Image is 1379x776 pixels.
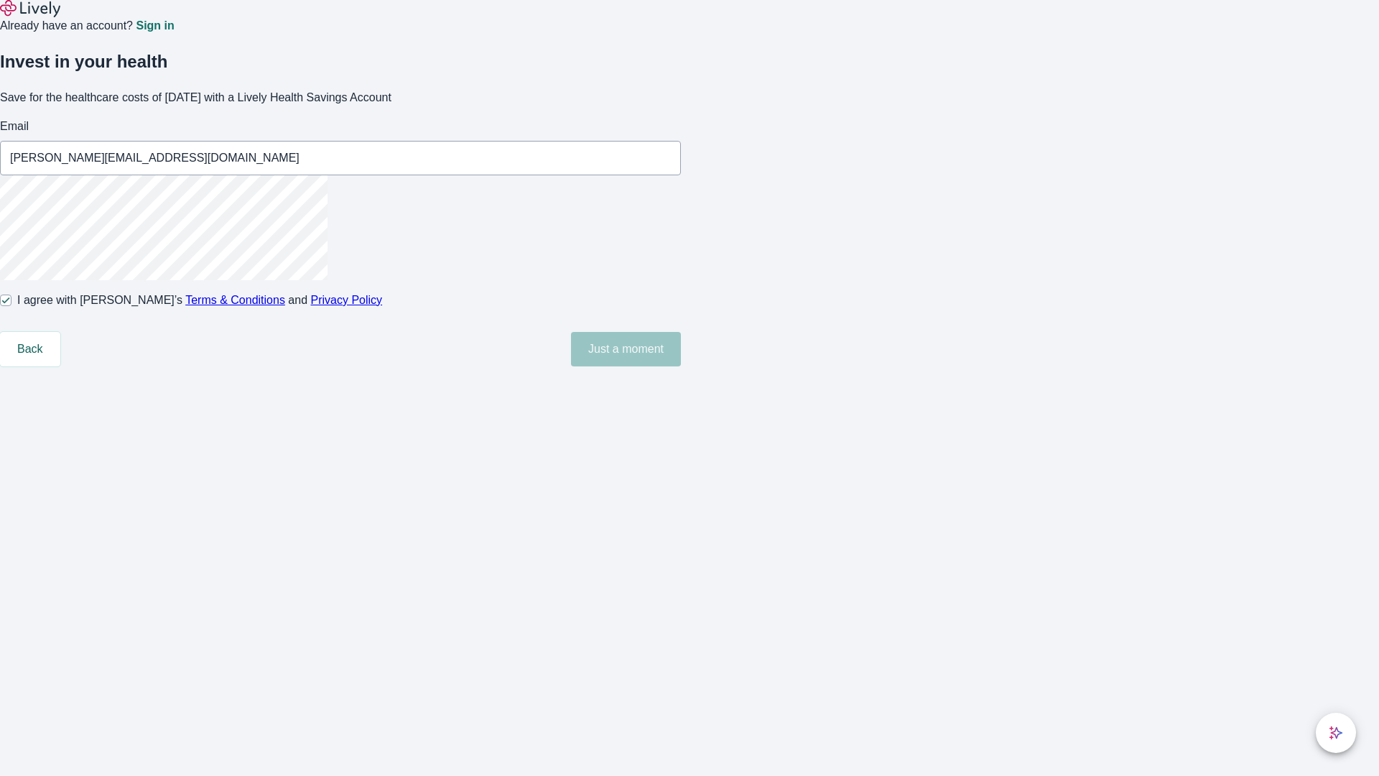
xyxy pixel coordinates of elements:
[1316,713,1356,753] button: chat
[136,20,174,32] a: Sign in
[1329,726,1343,740] svg: Lively AI Assistant
[185,294,285,306] a: Terms & Conditions
[17,292,382,309] span: I agree with [PERSON_NAME]’s and
[311,294,383,306] a: Privacy Policy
